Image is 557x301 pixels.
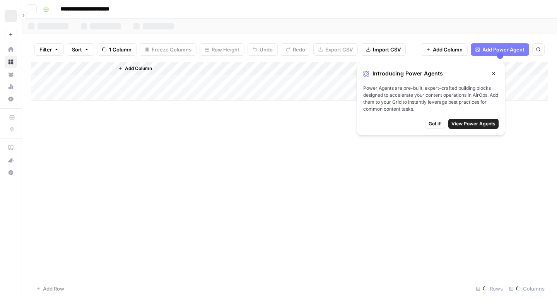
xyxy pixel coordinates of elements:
button: Row Height [200,43,244,56]
a: Home [5,43,17,56]
div: Rows [473,282,506,295]
button: View Power Agents [448,119,499,129]
button: Filter [34,43,64,56]
button: Sort [67,43,94,56]
a: Usage [5,80,17,93]
a: Your Data [5,68,17,80]
a: Settings [5,93,17,105]
button: What's new? [5,154,17,166]
span: Add Power Agent [482,46,525,53]
span: Undo [260,46,273,53]
button: Import CSV [361,43,406,56]
span: Freeze Columns [152,46,191,53]
button: Freeze Columns [140,43,196,56]
span: Row Height [212,46,239,53]
button: Undo [248,43,278,56]
span: View Power Agents [451,120,495,127]
button: Add Column [115,63,155,74]
span: Add Column [433,46,463,53]
div: Columns [506,282,548,295]
span: Add Column [125,65,152,72]
div: Introducing Power Agents [363,68,499,79]
button: Export CSV [313,43,358,56]
span: 1 Column [109,46,132,53]
span: Add Row [43,285,64,292]
a: Browse [5,56,17,68]
button: Add Column [421,43,468,56]
span: Filter [39,46,52,53]
button: Add Power Agent [471,43,529,56]
button: Add Row [31,282,69,295]
span: Import CSV [373,46,401,53]
button: Help + Support [5,166,17,179]
a: AirOps Academy [5,142,17,154]
button: Got it! [425,119,445,129]
span: Export CSV [325,46,353,53]
span: Power Agents are pre-built, expert-crafted building blocks designed to accelerate your content op... [363,85,499,113]
span: Redo [293,46,305,53]
span: Got it! [429,120,442,127]
span: Sort [72,46,82,53]
button: Redo [281,43,310,56]
button: 1 Column [97,43,137,56]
